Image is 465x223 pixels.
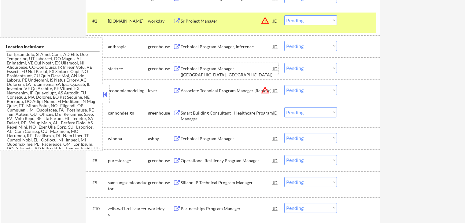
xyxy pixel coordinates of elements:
[272,155,279,166] div: JD
[181,180,273,186] div: Silicon IP Technical Program Manager
[108,158,148,164] div: purestorage
[272,41,279,52] div: JD
[272,15,279,26] div: JD
[108,180,148,192] div: samsungsemiconductor
[108,136,148,142] div: winona
[148,180,173,186] div: greenhouse
[148,136,173,142] div: ashby
[148,158,173,164] div: greenhouse
[92,180,103,186] div: #9
[181,158,273,164] div: Operational Resiliency Program Manager
[92,158,103,164] div: #8
[108,206,148,218] div: zelis.wd1.zeliscareers
[181,136,273,142] div: Technical Program Manager
[148,110,173,116] div: greenhouse
[108,88,148,94] div: economicmodeling
[148,88,173,94] div: lever
[108,44,148,50] div: anthropic
[181,206,273,212] div: Partnerships Program Manager
[272,63,279,74] div: JD
[261,16,269,25] button: warning_amber
[272,85,279,96] div: JD
[92,206,103,212] div: #10
[148,18,173,24] div: workday
[108,18,148,24] div: [DOMAIN_NAME]
[6,44,100,50] div: Location Inclusions:
[272,107,279,118] div: JD
[272,203,279,214] div: JD
[272,133,279,144] div: JD
[148,66,173,72] div: greenhouse
[261,86,269,94] button: warning_amber
[181,110,273,122] div: Smart Building Consultant - Healthcare Program Manager
[148,44,173,50] div: greenhouse
[181,44,273,50] div: Technical Program Manager, Inference
[181,88,273,94] div: Associate Technical Program Manager (Remote)
[108,110,148,116] div: cannondesign
[108,66,148,72] div: startree
[92,18,103,24] div: #2
[181,66,273,78] div: Technical Program Manager ([GEOGRAPHIC_DATA], [GEOGRAPHIC_DATA])
[181,18,273,24] div: Sr Project Manager
[272,177,279,188] div: JD
[148,206,173,212] div: workday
